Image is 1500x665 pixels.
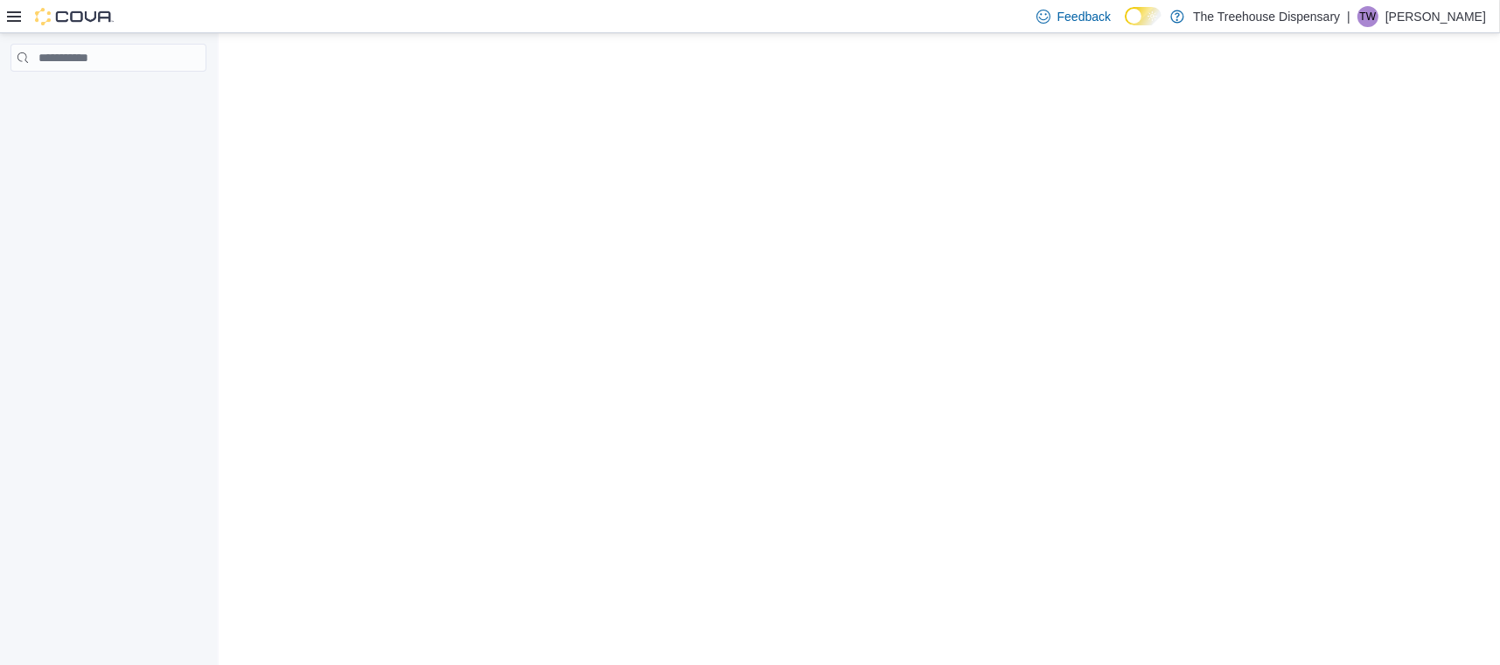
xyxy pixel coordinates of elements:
img: Cova [35,8,114,25]
p: [PERSON_NAME] [1385,6,1486,27]
p: | [1347,6,1350,27]
p: The Treehouse Dispensary [1193,6,1340,27]
span: TW [1360,6,1377,27]
nav: Complex example [10,75,206,117]
input: Dark Mode [1125,7,1162,25]
span: Dark Mode [1125,25,1126,26]
div: Tina Wilkins [1357,6,1378,27]
span: Feedback [1057,8,1111,25]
